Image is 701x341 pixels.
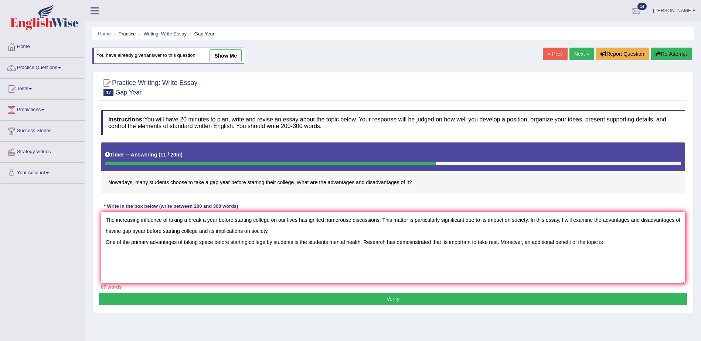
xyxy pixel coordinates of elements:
[0,37,85,55] a: Home
[0,58,85,76] a: Practice Questions
[596,48,649,60] button: Report Question
[210,49,242,62] a: show me
[543,48,567,60] a: « Prev
[105,152,183,158] h5: Timer —
[188,30,214,37] li: Gap Year
[651,48,692,60] button: Re-Attempt
[101,77,197,96] h2: Practice Writing: Write Essay
[159,152,160,158] b: (
[160,152,181,158] b: 11 / 20m
[143,31,187,37] a: Writing: Write Essay
[0,121,85,139] a: Success Stories
[0,142,85,160] a: Strategy Videos
[181,152,183,158] b: )
[92,48,244,64] div: You have already given answer to this question
[103,89,113,96] span: 17
[0,100,85,118] a: Predictions
[98,31,111,37] a: Home
[101,203,241,210] div: * Write in the box below (write between 200 and 300 words)
[108,116,144,123] b: Instructions:
[0,79,85,97] a: Tests
[101,110,685,135] h4: You will have 20 minutes to plan, write and revise an essay about the topic below. Your response ...
[101,283,685,290] div: 87 words
[637,3,647,10] span: 14
[112,30,136,37] li: Practice
[115,89,142,96] small: Gap Year
[99,293,687,305] button: Verify
[131,152,157,158] b: Answering
[0,163,85,181] a: Your Account
[569,48,594,60] a: Next »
